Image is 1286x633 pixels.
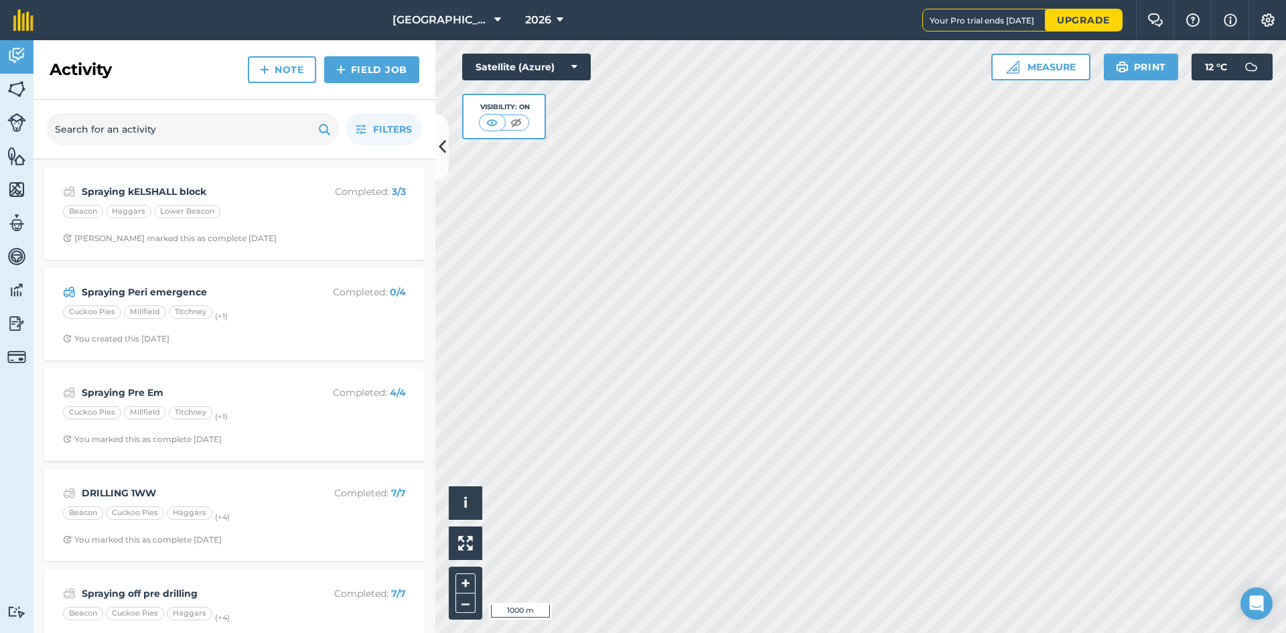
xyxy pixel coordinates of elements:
img: svg+xml;base64,PHN2ZyB4bWxucz0iaHR0cDovL3d3dy53My5vcmcvMjAwMC9zdmciIHdpZHRoPSIxNCIgaGVpZ2h0PSIyNC... [336,62,346,78]
div: Haggars [106,205,151,218]
img: svg+xml;base64,PHN2ZyB4bWxucz0iaHR0cDovL3d3dy53My5vcmcvMjAwMC9zdmciIHdpZHRoPSI1NiIgaGVpZ2h0PSI2MC... [7,180,26,200]
div: Beacon [63,607,103,620]
div: Lower Beacon [154,205,220,218]
a: Spraying kELSHALL blockCompleted: 3/3BeaconHaggarsLower BeaconClock with arrow pointing clockwise... [52,175,417,252]
div: Cuckoo Pies [63,406,121,419]
span: Filters [373,122,412,137]
div: [PERSON_NAME] marked this as complete [DATE] [63,233,277,244]
strong: Spraying Pre Em [82,385,294,400]
span: [GEOGRAPHIC_DATA] (new) [392,12,489,28]
strong: Spraying Peri emergence [82,285,294,299]
a: Spraying Pre EmCompleted: 4/4Cuckoo PiesMillfieldTitchney(+1)Clock with arrow pointing clockwiseY... [52,376,417,453]
div: Millfield [124,406,166,419]
a: Field Job [324,56,419,83]
input: Search for an activity [47,113,339,145]
div: Beacon [63,205,103,218]
img: svg+xml;base64,PD94bWwgdmVyc2lvbj0iMS4wIiBlbmNvZGluZz0idXRmLTgiPz4KPCEtLSBHZW5lcmF0b3I6IEFkb2JlIE... [7,313,26,334]
img: svg+xml;base64,PHN2ZyB4bWxucz0iaHR0cDovL3d3dy53My5vcmcvMjAwMC9zdmciIHdpZHRoPSIxOSIgaGVpZ2h0PSIyNC... [318,121,331,137]
h2: Activity [50,59,112,80]
p: Completed : [299,586,406,601]
div: Titchney [169,406,212,419]
img: svg+xml;base64,PD94bWwgdmVyc2lvbj0iMS4wIiBlbmNvZGluZz0idXRmLTgiPz4KPCEtLSBHZW5lcmF0b3I6IEFkb2JlIE... [7,348,26,366]
div: Titchney [169,305,212,319]
div: Beacon [63,506,103,520]
img: svg+xml;base64,PD94bWwgdmVyc2lvbj0iMS4wIiBlbmNvZGluZz0idXRmLTgiPz4KPCEtLSBHZW5lcmF0b3I6IEFkb2JlIE... [7,606,26,618]
img: Clock with arrow pointing clockwise [63,234,72,242]
img: Clock with arrow pointing clockwise [63,334,72,343]
img: svg+xml;base64,PD94bWwgdmVyc2lvbj0iMS4wIiBlbmNvZGluZz0idXRmLTgiPz4KPCEtLSBHZW5lcmF0b3I6IEFkb2JlIE... [7,113,26,132]
span: Your Pro trial ends [DATE] [930,15,1045,25]
img: svg+xml;base64,PD94bWwgdmVyc2lvbj0iMS4wIiBlbmNvZGluZz0idXRmLTgiPz4KPCEtLSBHZW5lcmF0b3I6IEFkb2JlIE... [1238,54,1265,80]
img: svg+xml;base64,PD94bWwgdmVyc2lvbj0iMS4wIiBlbmNvZGluZz0idXRmLTgiPz4KPCEtLSBHZW5lcmF0b3I6IEFkb2JlIE... [63,485,76,501]
div: Cuckoo Pies [63,305,121,319]
strong: 7 / 7 [391,487,406,499]
img: svg+xml;base64,PD94bWwgdmVyc2lvbj0iMS4wIiBlbmNvZGluZz0idXRmLTgiPz4KPCEtLSBHZW5lcmF0b3I6IEFkb2JlIE... [63,384,76,401]
img: Four arrows, one pointing top left, one top right, one bottom right and the last bottom left [458,536,473,551]
a: Upgrade [1045,9,1122,31]
img: svg+xml;base64,PHN2ZyB4bWxucz0iaHR0cDovL3d3dy53My5vcmcvMjAwMC9zdmciIHdpZHRoPSI1MCIgaGVpZ2h0PSI0MC... [484,116,500,129]
span: i [463,494,468,511]
small: (+ 1 ) [215,412,228,421]
strong: 3 / 3 [392,186,406,198]
div: Open Intercom Messenger [1240,587,1273,620]
img: svg+xml;base64,PHN2ZyB4bWxucz0iaHR0cDovL3d3dy53My5vcmcvMjAwMC9zdmciIHdpZHRoPSI1NiIgaGVpZ2h0PSI2MC... [7,146,26,166]
img: svg+xml;base64,PD94bWwgdmVyc2lvbj0iMS4wIiBlbmNvZGluZz0idXRmLTgiPz4KPCEtLSBHZW5lcmF0b3I6IEFkb2JlIE... [7,213,26,233]
p: Completed : [299,385,406,400]
div: Millfield [124,305,166,319]
button: Print [1104,54,1179,80]
span: 12 ° C [1205,54,1227,80]
img: A question mark icon [1185,13,1201,27]
img: svg+xml;base64,PD94bWwgdmVyc2lvbj0iMS4wIiBlbmNvZGluZz0idXRmLTgiPz4KPCEtLSBHZW5lcmF0b3I6IEFkb2JlIE... [7,247,26,267]
a: Note [248,56,316,83]
div: You created this [DATE] [63,334,169,344]
button: i [449,486,482,520]
img: svg+xml;base64,PHN2ZyB4bWxucz0iaHR0cDovL3d3dy53My5vcmcvMjAwMC9zdmciIHdpZHRoPSI1NiIgaGVpZ2h0PSI2MC... [7,79,26,99]
div: Cuckoo Pies [106,506,164,520]
a: DRILLING 1WWCompleted: 7/7BeaconCuckoo PiesHaggars(+4)Clock with arrow pointing clockwiseYou mark... [52,477,417,553]
img: Clock with arrow pointing clockwise [63,435,72,443]
button: Satellite (Azure) [462,54,591,80]
img: svg+xml;base64,PD94bWwgdmVyc2lvbj0iMS4wIiBlbmNvZGluZz0idXRmLTgiPz4KPCEtLSBHZW5lcmF0b3I6IEFkb2JlIE... [63,184,76,200]
div: Cuckoo Pies [106,607,164,620]
p: Completed : [299,486,406,500]
img: fieldmargin Logo [13,9,33,31]
img: Ruler icon [1006,60,1019,74]
div: You marked this as complete [DATE] [63,535,222,545]
img: svg+xml;base64,PD94bWwgdmVyc2lvbj0iMS4wIiBlbmNvZGluZz0idXRmLTgiPz4KPCEtLSBHZW5lcmF0b3I6IEFkb2JlIE... [63,284,76,300]
small: (+ 4 ) [215,613,230,622]
img: A cog icon [1260,13,1276,27]
img: svg+xml;base64,PHN2ZyB4bWxucz0iaHR0cDovL3d3dy53My5vcmcvMjAwMC9zdmciIHdpZHRoPSI1MCIgaGVpZ2h0PSI0MC... [508,116,524,129]
div: You marked this as complete [DATE] [63,434,222,445]
p: Completed : [299,285,406,299]
img: Clock with arrow pointing clockwise [63,535,72,544]
strong: Spraying kELSHALL block [82,184,294,199]
small: (+ 4 ) [215,512,230,522]
span: 2026 [525,12,551,28]
div: Haggars [167,506,212,520]
img: svg+xml;base64,PD94bWwgdmVyc2lvbj0iMS4wIiBlbmNvZGluZz0idXRmLTgiPz4KPCEtLSBHZW5lcmF0b3I6IEFkb2JlIE... [63,585,76,602]
strong: 4 / 4 [390,386,406,399]
div: Visibility: On [479,102,530,113]
img: svg+xml;base64,PHN2ZyB4bWxucz0iaHR0cDovL3d3dy53My5vcmcvMjAwMC9zdmciIHdpZHRoPSIxNyIgaGVpZ2h0PSIxNy... [1224,12,1237,28]
a: Spraying Peri emergenceCompleted: 0/4Cuckoo PiesMillfieldTitchney(+1)Clock with arrow pointing cl... [52,276,417,352]
img: svg+xml;base64,PD94bWwgdmVyc2lvbj0iMS4wIiBlbmNvZGluZz0idXRmLTgiPz4KPCEtLSBHZW5lcmF0b3I6IEFkb2JlIE... [7,280,26,300]
strong: 0 / 4 [390,286,406,298]
button: – [455,593,476,613]
strong: DRILLING 1WW [82,486,294,500]
button: Measure [991,54,1090,80]
img: svg+xml;base64,PHN2ZyB4bWxucz0iaHR0cDovL3d3dy53My5vcmcvMjAwMC9zdmciIHdpZHRoPSIxNCIgaGVpZ2h0PSIyNC... [260,62,269,78]
img: svg+xml;base64,PHN2ZyB4bWxucz0iaHR0cDovL3d3dy53My5vcmcvMjAwMC9zdmciIHdpZHRoPSIxOSIgaGVpZ2h0PSIyNC... [1116,59,1129,75]
img: svg+xml;base64,PD94bWwgdmVyc2lvbj0iMS4wIiBlbmNvZGluZz0idXRmLTgiPz4KPCEtLSBHZW5lcmF0b3I6IEFkb2JlIE... [7,46,26,66]
button: Filters [346,113,422,145]
div: Haggars [167,607,212,620]
button: + [455,573,476,593]
small: (+ 1 ) [215,311,228,321]
img: Two speech bubbles overlapping with the left bubble in the forefront [1147,13,1163,27]
strong: Spraying off pre drilling [82,586,294,601]
p: Completed : [299,184,406,199]
button: 12 °C [1192,54,1273,80]
strong: 7 / 7 [391,587,406,600]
